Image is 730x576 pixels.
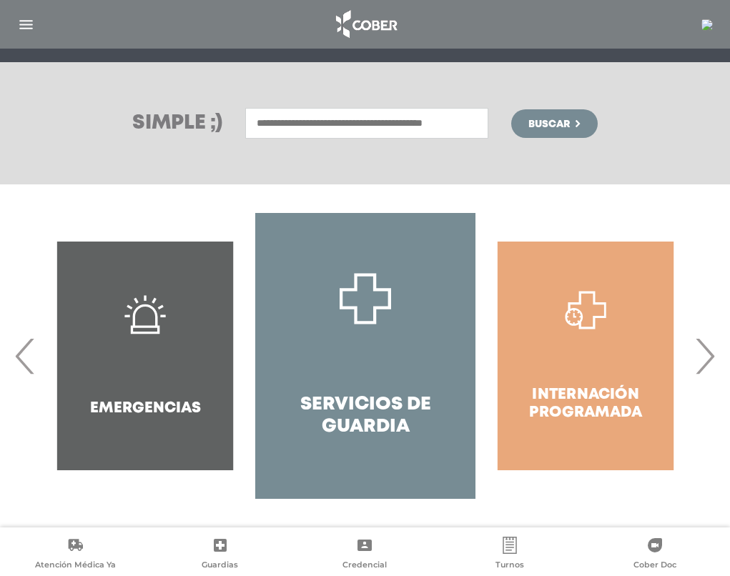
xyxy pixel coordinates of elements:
[438,537,583,573] a: Turnos
[281,394,450,438] h4: Servicios de Guardia
[255,213,475,499] a: Servicios de Guardia
[3,537,148,573] a: Atención Médica Ya
[528,119,570,129] span: Buscar
[292,537,438,573] a: Credencial
[511,109,597,138] button: Buscar
[202,560,238,572] span: Guardias
[582,537,727,573] a: Cober Doc
[132,114,222,134] h3: Simple ;)
[633,560,676,572] span: Cober Doc
[17,16,35,34] img: Cober_menu-lines-white.svg
[701,19,713,31] img: 97
[35,560,116,572] span: Atención Médica Ya
[342,560,387,572] span: Credencial
[148,537,293,573] a: Guardias
[495,560,524,572] span: Turnos
[11,317,39,394] span: Previous
[328,7,403,41] img: logo_cober_home-white.png
[691,317,719,394] span: Next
